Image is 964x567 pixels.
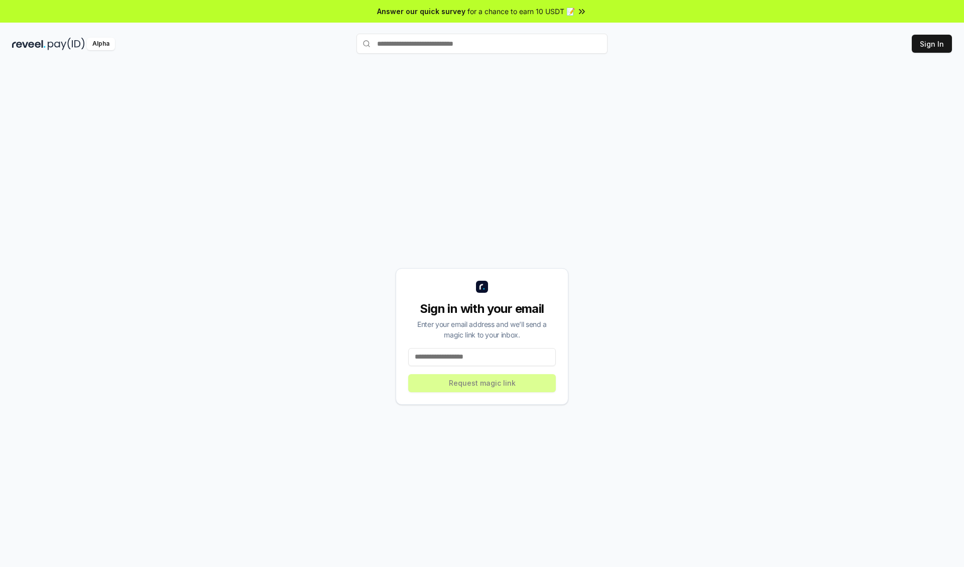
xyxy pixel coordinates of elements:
img: pay_id [48,38,85,50]
div: Enter your email address and we’ll send a magic link to your inbox. [408,319,556,340]
div: Sign in with your email [408,301,556,317]
img: reveel_dark [12,38,46,50]
span: Answer our quick survey [377,6,465,17]
img: logo_small [476,281,488,293]
div: Alpha [87,38,115,50]
button: Sign In [912,35,952,53]
span: for a chance to earn 10 USDT 📝 [467,6,575,17]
